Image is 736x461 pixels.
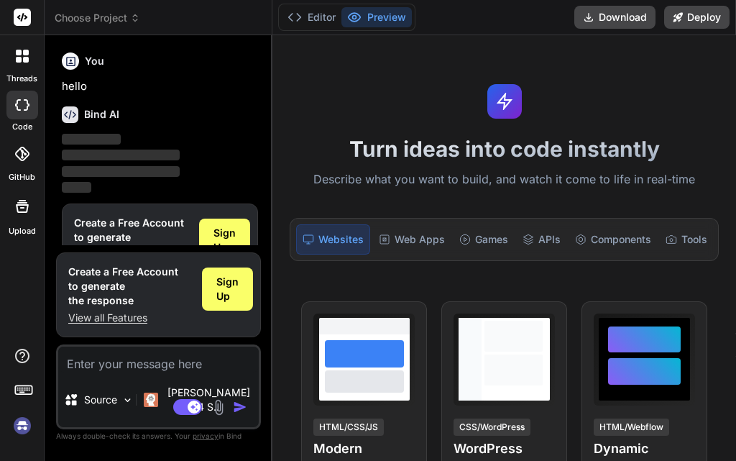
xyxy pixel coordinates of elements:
[85,54,104,68] h6: You
[74,216,188,259] h1: Create a Free Account to generate the response
[121,394,134,406] img: Pick Models
[282,7,341,27] button: Editor
[454,419,530,436] div: CSS/WordPress
[233,400,247,414] img: icon
[68,311,190,325] p: View all Features
[62,78,258,95] p: hello
[594,419,669,436] div: HTML/Webflow
[313,419,384,436] div: HTML/CSS/JS
[341,7,412,27] button: Preview
[164,385,254,414] p: [PERSON_NAME] 4 S..
[517,224,566,255] div: APIs
[68,265,190,308] h1: Create a Free Account to generate the response
[12,121,32,133] label: code
[569,224,657,255] div: Components
[62,134,121,145] span: ‌
[56,429,261,443] p: Always double-check its answers. Your in Bind
[281,170,727,189] p: Describe what you want to build, and watch it come to life in real-time
[296,224,370,255] div: Websites
[281,136,727,162] h1: Turn ideas into code instantly
[216,275,239,303] span: Sign Up
[660,224,713,255] div: Tools
[6,73,37,85] label: threads
[55,11,140,25] span: Choose Project
[62,150,180,160] span: ‌
[84,393,117,407] p: Source
[213,226,236,255] span: Sign Up
[9,225,36,237] label: Upload
[373,224,451,255] div: Web Apps
[211,399,227,416] img: attachment
[574,6,655,29] button: Download
[193,432,218,440] span: privacy
[10,414,34,438] img: signin
[62,166,180,177] span: ‌
[144,393,158,407] img: Claude 4 Sonnet
[454,224,514,255] div: Games
[9,171,35,183] label: GitHub
[62,182,91,193] span: ‌
[664,6,730,29] button: Deploy
[84,107,119,122] h6: Bind AI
